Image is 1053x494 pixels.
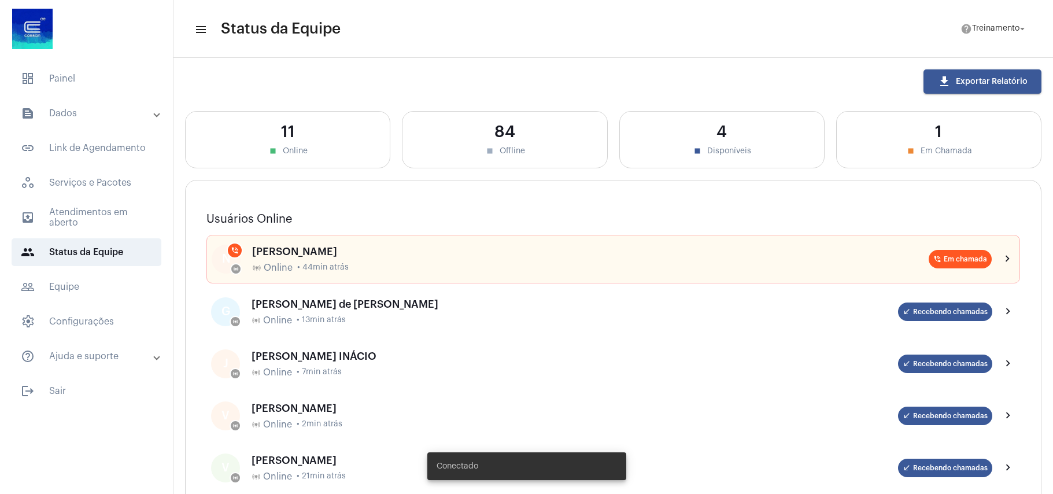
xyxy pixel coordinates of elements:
[263,419,292,430] span: Online
[252,368,261,377] mat-icon: online_prediction
[206,213,1020,226] h3: Usuários Online
[297,420,342,429] span: • 2min atrás
[297,368,342,377] span: • 7min atrás
[194,23,206,36] mat-icon: sidenav icon
[21,349,154,363] mat-panel-title: Ajuda e suporte
[233,266,239,272] mat-icon: online_prediction
[197,123,378,141] div: 11
[21,315,35,329] span: sidenav icon
[1002,357,1015,371] mat-icon: chevron_right
[232,475,238,481] mat-icon: online_prediction
[1017,24,1028,34] mat-icon: arrow_drop_down
[263,471,292,482] span: Online
[960,23,972,35] mat-icon: help
[252,403,898,414] div: [PERSON_NAME]
[211,401,240,430] div: V
[12,238,161,266] span: Status da Equipe
[937,75,951,89] mat-icon: download
[221,20,341,38] span: Status da Equipe
[21,72,35,86] span: sidenav icon
[212,245,241,274] div: N
[903,360,911,368] mat-icon: call_received
[898,303,992,321] mat-chip: Recebendo chamadas
[414,123,595,141] div: 84
[954,17,1034,40] button: Treinamento
[211,349,240,378] div: J
[437,460,478,472] span: Conectado
[12,169,161,197] span: Serviços e Pacotes
[848,146,1029,156] div: Em Chamada
[12,273,161,301] span: Equipe
[7,342,173,370] mat-expansion-panel-header: sidenav iconAjuda e suporte
[21,349,35,363] mat-icon: sidenav icon
[1002,305,1015,319] mat-icon: chevron_right
[903,308,911,316] mat-icon: call_received
[1002,461,1015,475] mat-icon: chevron_right
[232,371,238,377] mat-icon: online_prediction
[9,6,56,52] img: d4669ae0-8c07-2337-4f67-34b0df7f5ae4.jpeg
[898,407,992,425] mat-chip: Recebendo chamadas
[211,297,240,326] div: G
[297,263,349,272] span: • 44min atrás
[252,263,261,272] mat-icon: online_prediction
[929,250,992,268] mat-chip: Em chamada
[21,106,154,120] mat-panel-title: Dados
[898,459,992,477] mat-chip: Recebendo chamadas
[263,367,292,378] span: Online
[297,316,346,325] span: • 13min atrás
[232,319,238,325] mat-icon: online_prediction
[7,99,173,127] mat-expansion-panel-header: sidenav iconDados
[197,146,378,156] div: Online
[21,176,35,190] span: sidenav icon
[898,355,992,373] mat-chip: Recebendo chamadas
[21,280,35,294] mat-icon: sidenav icon
[414,146,595,156] div: Offline
[906,146,916,156] mat-icon: stop
[692,146,703,156] mat-icon: stop
[21,106,35,120] mat-icon: sidenav icon
[12,308,161,336] span: Configurações
[252,455,898,466] div: [PERSON_NAME]
[231,246,239,255] mat-icon: phone_in_talk
[263,315,292,326] span: Online
[252,472,261,481] mat-icon: online_prediction
[923,69,1041,94] button: Exportar Relatório
[972,25,1019,33] span: Treinamento
[232,423,238,429] mat-icon: online_prediction
[485,146,495,156] mat-icon: stop
[252,246,929,257] div: [PERSON_NAME]
[1002,409,1015,423] mat-icon: chevron_right
[211,454,240,482] div: V
[252,316,261,325] mat-icon: online_prediction
[12,134,161,162] span: Link de Agendamento
[21,245,35,259] mat-icon: sidenav icon
[848,123,1029,141] div: 1
[903,412,911,420] mat-icon: call_received
[903,464,911,472] mat-icon: call_received
[21,384,35,398] mat-icon: sidenav icon
[12,377,161,405] span: Sair
[252,420,261,429] mat-icon: online_prediction
[297,472,346,481] span: • 21min atrás
[631,146,812,156] div: Disponíveis
[631,123,812,141] div: 4
[12,65,161,93] span: Painel
[264,263,293,273] span: Online
[933,255,941,263] mat-icon: phone_in_talk
[268,146,278,156] mat-icon: stop
[252,298,898,310] div: [PERSON_NAME] de [PERSON_NAME]
[937,78,1028,86] span: Exportar Relatório
[21,141,35,155] mat-icon: sidenav icon
[252,351,898,362] div: [PERSON_NAME] INÁCIO
[1001,252,1015,266] mat-icon: chevron_right
[12,204,161,231] span: Atendimentos em aberto
[21,211,35,224] mat-icon: sidenav icon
